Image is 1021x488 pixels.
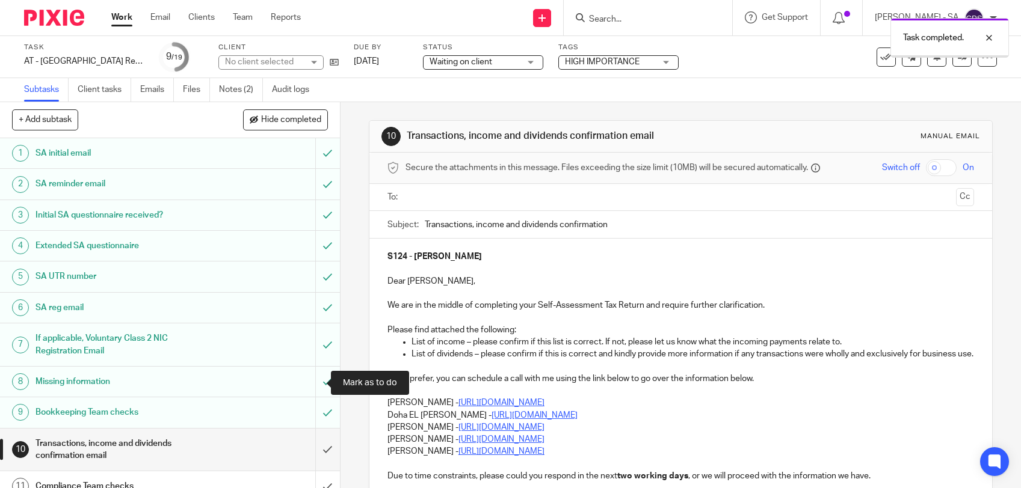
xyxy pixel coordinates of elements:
a: Team [233,11,253,23]
a: Files [183,78,210,102]
a: Audit logs [272,78,318,102]
div: 1 [12,145,29,162]
h1: Transactions, income and dividends confirmation email [407,130,706,142]
img: svg%3E [964,8,984,28]
h1: Transactions, income and dividends confirmation email [35,435,214,465]
div: 9 [166,50,182,64]
span: [DATE] [354,57,379,66]
h1: SA reg email [35,299,214,317]
div: 9 [12,404,29,421]
div: 8 [12,373,29,390]
div: 10 [381,127,401,146]
a: [URL][DOMAIN_NAME] [458,398,544,407]
a: [URL][DOMAIN_NAME] [458,423,544,432]
div: 5 [12,269,29,285]
button: Cc [956,188,974,206]
h1: SA initial email [35,144,214,162]
span: Waiting on client [430,58,492,66]
a: Reports [271,11,301,23]
label: Subject: [387,219,419,231]
div: 10 [12,441,29,458]
img: Pixie [24,10,84,26]
p: [PERSON_NAME] - [387,421,974,433]
h1: If applicable, Voluntary Class 2 NIC Registration Email [35,329,214,360]
a: [URL][DOMAIN_NAME] [492,411,578,419]
label: Task [24,43,144,52]
label: Due by [354,43,408,52]
h1: Missing information [35,373,214,391]
a: [URL][DOMAIN_NAME] [458,447,544,456]
strong: two working days [617,472,688,480]
small: /19 [171,54,182,61]
span: Switch off [882,162,920,174]
h1: Initial SA questionnaire received? [35,206,214,224]
p: List of income – please confirm if this list is correct. If not, please let us know what the inco... [412,336,974,348]
div: 2 [12,176,29,193]
a: Notes (2) [219,78,263,102]
p: If you prefer, you can schedule a call with me using the link below to go over the information be... [387,373,974,385]
label: To: [387,191,401,203]
div: AT - [GEOGRAPHIC_DATA] Return - PE [DATE] [24,55,144,67]
p: Please find attached the following: [387,324,974,336]
a: Client tasks [78,78,131,102]
span: Secure the attachments in this message. Files exceeding the size limit (10MB) will be secured aut... [406,162,808,174]
div: Manual email [921,132,980,141]
p: Task completed. [903,32,964,44]
div: 7 [12,337,29,353]
a: Subtasks [24,78,69,102]
h1: Extended SA questionnaire [35,237,214,255]
div: AT - SA Return - PE 05-04-2025 [24,55,144,67]
div: No client selected [225,56,303,68]
span: HIGH IMPORTANCE [565,58,640,66]
p: Dear [PERSON_NAME], [387,275,974,287]
div: 6 [12,299,29,316]
a: [URL][DOMAIN_NAME] [458,435,544,444]
button: Hide completed [243,109,328,130]
a: Work [111,11,132,23]
div: 3 [12,207,29,224]
div: 4 [12,237,29,254]
label: Client [218,43,339,52]
p: [PERSON_NAME] - [387,397,974,409]
p: Due to time constraints, please could you respond in the next , or we will proceed with the infor... [387,470,974,482]
a: Email [150,11,170,23]
a: Clients [188,11,215,23]
span: Hide completed [261,115,321,125]
p: [PERSON_NAME] - [387,433,974,445]
h1: Bookkeeping Team checks [35,403,214,421]
label: Status [423,43,543,52]
button: + Add subtask [12,109,78,130]
a: Emails [140,78,174,102]
p: List of dividends – please confirm if this is correct and kindly provide more information if any ... [412,348,974,360]
p: [PERSON_NAME] - [387,445,974,457]
strong: S124 - [PERSON_NAME] [387,252,482,261]
p: We are in the middle of completing your Self-Assessment Tax Return and require further clarificat... [387,299,974,311]
span: On [963,162,974,174]
h1: SA reminder email [35,175,214,193]
p: Doha EL [PERSON_NAME] - [387,409,974,421]
h1: SA UTR number [35,267,214,285]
